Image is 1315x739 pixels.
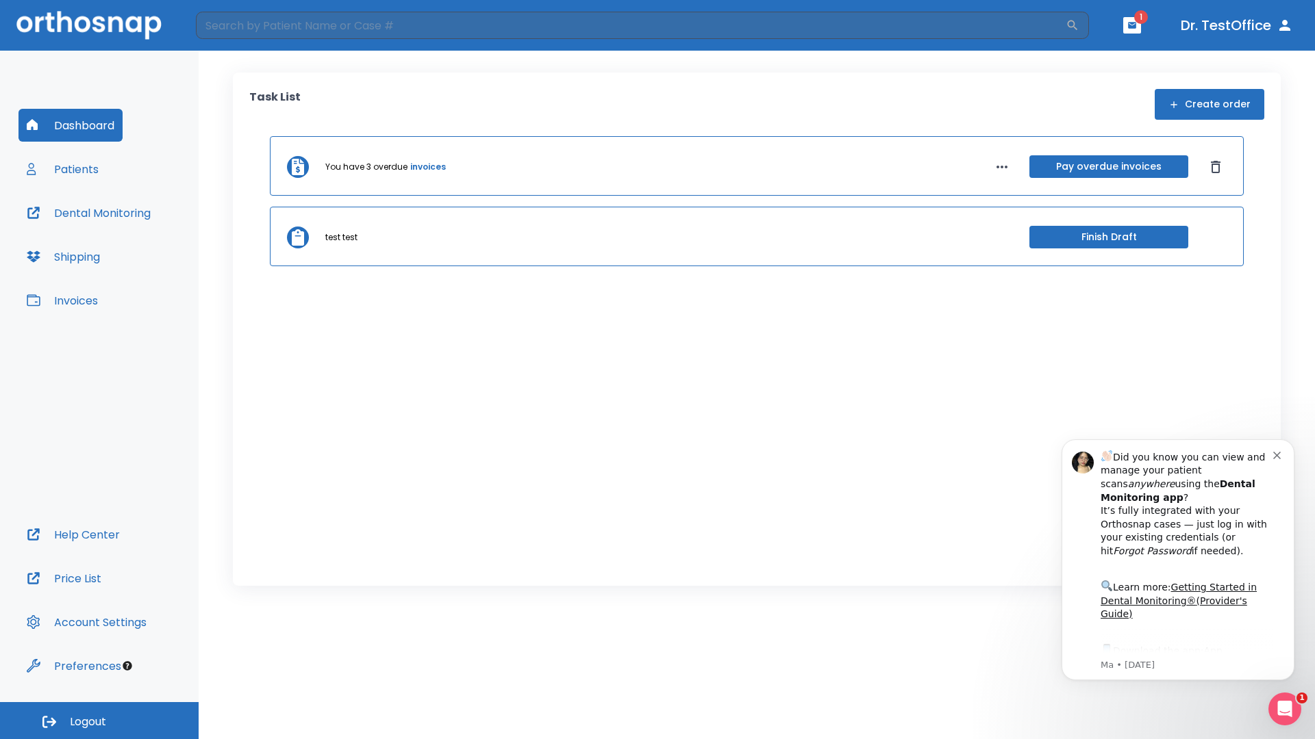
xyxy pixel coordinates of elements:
[325,231,358,244] p: test test
[1268,692,1301,725] iframe: Intercom live chat
[60,223,232,293] div: Download the app: | ​ Let us know if you need help getting started!
[18,518,128,551] button: Help Center
[60,240,232,252] p: Message from Ma, sent 3w ago
[410,161,446,173] a: invoices
[1029,155,1188,178] button: Pay overdue invoices
[18,606,155,638] button: Account Settings
[18,153,107,185] button: Patients
[16,11,162,39] img: Orthosnap
[18,562,110,595] button: Price List
[232,29,243,40] button: Dismiss notification
[1297,692,1307,703] span: 1
[18,240,108,273] button: Shipping
[60,226,181,251] a: App Store
[70,714,106,729] span: Logout
[1029,226,1188,248] button: Finish Draft
[18,284,106,317] button: Invoices
[1134,10,1148,24] span: 1
[1041,419,1315,702] iframe: Intercom notifications message
[249,89,301,120] p: Task List
[1155,89,1264,120] button: Create order
[196,12,1066,39] input: Search by Patient Name or Case #
[325,161,408,173] p: You have 3 overdue
[1175,13,1299,38] button: Dr. TestOffice
[1205,156,1227,178] button: Dismiss
[121,660,134,672] div: Tooltip anchor
[18,196,159,229] button: Dental Monitoring
[18,109,123,142] button: Dashboard
[18,649,129,682] button: Preferences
